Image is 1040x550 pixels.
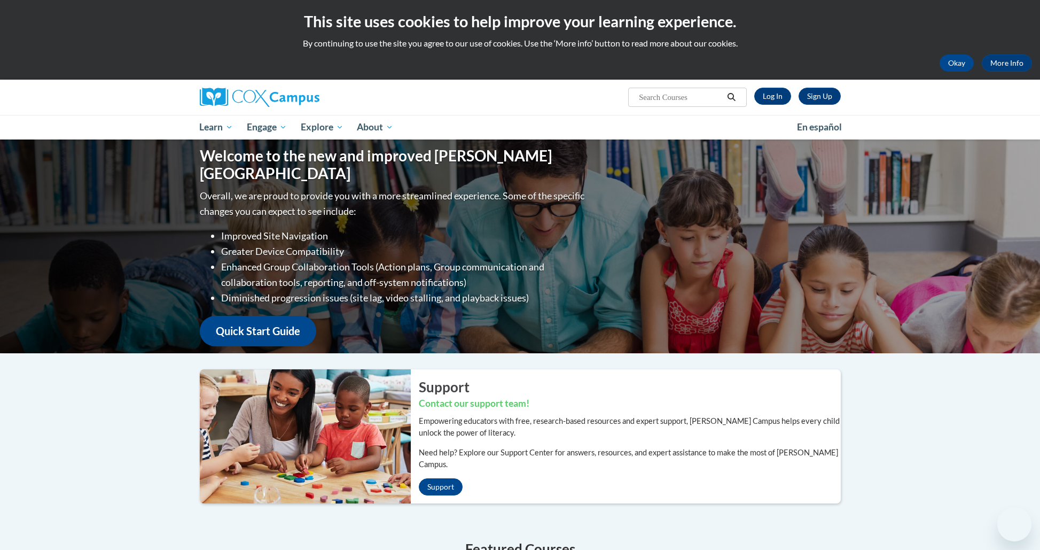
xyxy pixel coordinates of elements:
[790,116,849,138] a: En español
[221,290,587,306] li: Diminished progression issues (site lag, video stalling, and playback issues)
[419,397,841,410] h3: Contact our support team!
[940,55,974,72] button: Okay
[200,147,587,183] h1: Welcome to the new and improved [PERSON_NAME][GEOGRAPHIC_DATA]
[419,447,841,470] p: Need help? Explore our Support Center for answers, resources, and expert assistance to make the m...
[200,88,403,107] a: Cox Campus
[221,259,587,290] li: Enhanced Group Collaboration Tools (Action plans, Group communication and collaboration tools, re...
[247,121,287,134] span: Engage
[723,91,739,104] button: Search
[221,228,587,244] li: Improved Site Navigation
[200,316,316,346] a: Quick Start Guide
[192,369,411,503] img: ...
[799,88,841,105] a: Register
[240,115,294,140] a: Engage
[199,121,233,134] span: Learn
[997,507,1031,541] iframe: Button to launch messaging window
[8,11,1032,32] h2: This site uses cookies to help improve your learning experience.
[200,188,587,219] p: Overall, we are proud to provide you with a more streamlined experience. Some of the specific cha...
[419,377,841,397] h2: Support
[419,478,463,495] a: Support
[419,415,841,439] p: Empowering educators with free, research-based resources and expert support, [PERSON_NAME] Campus...
[8,37,1032,49] p: By continuing to use the site you agree to our use of cookies. Use the ‘More info’ button to read...
[357,121,393,134] span: About
[301,121,343,134] span: Explore
[294,115,350,140] a: Explore
[221,244,587,259] li: Greater Device Compatibility
[184,115,857,140] div: Main menu
[797,121,842,133] span: En español
[350,115,400,140] a: About
[193,115,240,140] a: Learn
[200,88,319,107] img: Cox Campus
[638,91,723,104] input: Search Courses
[982,55,1032,72] a: More Info
[754,88,791,105] a: Log In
